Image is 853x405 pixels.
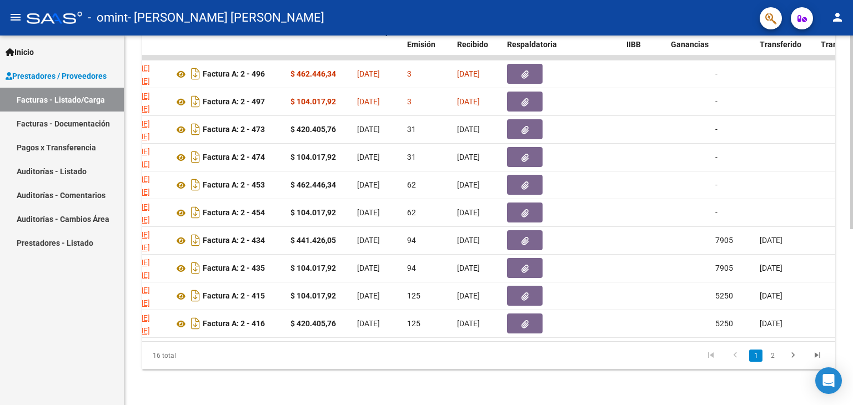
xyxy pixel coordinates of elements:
strong: Factura A: 2 - 416 [203,320,265,328]
span: [DATE] [357,97,380,106]
span: - [715,153,717,161]
span: [DATE] [457,97,480,106]
span: 5250 [715,291,733,300]
span: [DATE] [357,319,380,328]
span: 31 [407,125,416,134]
span: - [715,180,717,189]
span: [DATE] [357,208,380,217]
span: [DATE] [760,264,782,272]
mat-icon: person [831,11,844,24]
span: - [PERSON_NAME] [PERSON_NAME] [128,6,324,30]
strong: Factura A: 2 - 415 [203,292,265,301]
span: [DATE] [357,180,380,189]
span: - [715,125,717,134]
a: go to previous page [725,350,746,362]
strong: $ 462.446,34 [290,180,336,189]
span: [DATE] [357,236,380,245]
span: [DATE] [760,291,782,300]
span: 94 [407,264,416,272]
span: - [715,97,717,106]
span: [DATE] [760,319,782,328]
span: [DATE] [760,236,782,245]
strong: $ 104.017,92 [290,153,336,161]
span: 5250 [715,319,733,328]
i: Descargar documento [188,315,203,332]
i: Descargar documento [188,65,203,83]
i: Descargar documento [188,148,203,166]
span: [DATE] [457,125,480,134]
datatable-header-cell: OP [711,20,755,69]
span: [DATE] [357,264,380,272]
span: [DATE] [457,264,480,272]
span: Retención Ganancias [671,27,709,49]
strong: $ 420.405,76 [290,125,336,134]
div: 16 total [142,342,279,369]
i: Descargar documento [188,176,203,194]
span: 62 [407,180,416,189]
i: Descargar documento [188,204,203,221]
span: [DATE] [357,291,380,300]
span: [DATE] [457,319,480,328]
strong: $ 420.405,76 [290,319,336,328]
span: Retencion IIBB [626,27,663,49]
datatable-header-cell: Días desde Emisión [403,20,453,69]
datatable-header-cell: Retencion IIBB [622,20,666,69]
div: Open Intercom Messenger [815,367,842,394]
datatable-header-cell: Retención Ganancias [666,20,711,69]
span: - [715,208,717,217]
strong: Factura A: 2 - 496 [203,70,265,79]
span: 3 [407,97,412,106]
span: [DATE] [357,125,380,134]
li: page 2 [764,346,781,365]
datatable-header-cell: Fecha Cpbt [353,20,403,69]
strong: Factura A: 2 - 435 [203,264,265,273]
span: 125 [407,291,420,300]
datatable-header-cell: Monto [286,20,353,69]
datatable-header-cell: Auditoria [569,20,622,69]
strong: Factura A: 2 - 434 [203,236,265,245]
span: [DATE] [357,153,380,161]
a: 2 [766,350,779,362]
span: Fecha Transferido [760,27,801,49]
span: [DATE] [457,208,480,217]
span: 3 [407,69,412,78]
i: Descargar documento [188,93,203,110]
span: [DATE] [357,69,380,78]
span: - omint [88,6,128,30]
a: go to last page [807,350,828,362]
span: [DATE] [457,180,480,189]
strong: Factura A: 2 - 453 [203,181,265,190]
strong: Factura A: 2 - 473 [203,125,265,134]
a: 1 [749,350,762,362]
span: Fecha Recibido [457,27,488,49]
datatable-header-cell: CPBT [169,20,286,69]
datatable-header-cell: Fecha Recibido [453,20,503,69]
strong: Factura A: 2 - 497 [203,98,265,107]
strong: $ 104.017,92 [290,291,336,300]
datatable-header-cell: Fecha Transferido [755,20,816,69]
strong: $ 441.426,05 [290,236,336,245]
i: Descargar documento [188,259,203,277]
span: Doc Respaldatoria [507,27,557,49]
strong: $ 104.017,92 [290,208,336,217]
strong: $ 104.017,92 [290,97,336,106]
strong: Factura A: 2 - 474 [203,153,265,162]
span: Inicio [6,46,34,58]
span: [DATE] [457,236,480,245]
a: go to next page [782,350,804,362]
span: Días desde Emisión [407,27,446,49]
li: page 1 [747,346,764,365]
i: Descargar documento [188,287,203,305]
span: - [715,69,717,78]
span: 7905 [715,264,733,272]
strong: Factura A: 2 - 454 [203,209,265,217]
span: [DATE] [457,69,480,78]
i: Descargar documento [188,231,203,249]
i: Descargar documento [188,120,203,138]
a: go to first page [700,350,721,362]
span: 31 [407,153,416,161]
span: 125 [407,319,420,328]
span: 62 [407,208,416,217]
span: [DATE] [457,291,480,300]
span: [DATE] [457,153,480,161]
